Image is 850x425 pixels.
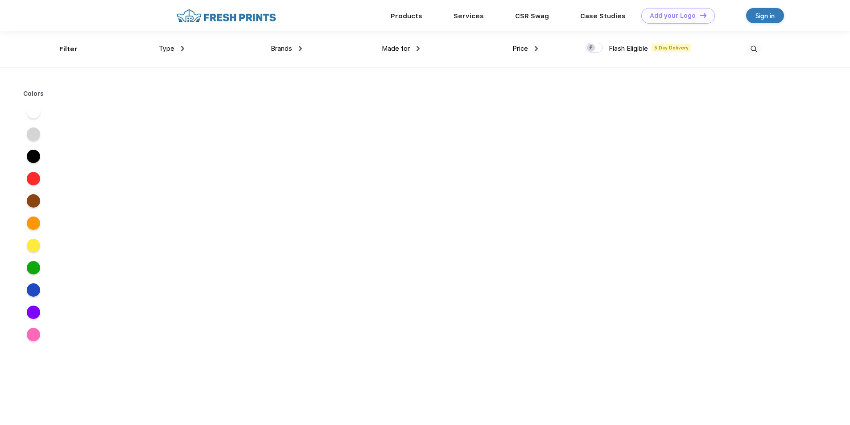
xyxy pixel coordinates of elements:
[181,46,184,51] img: dropdown.png
[271,45,292,53] span: Brands
[382,45,410,53] span: Made for
[747,42,761,57] img: desktop_search.svg
[700,13,706,18] img: DT
[535,46,538,51] img: dropdown.png
[59,44,78,54] div: Filter
[391,12,422,20] a: Products
[159,45,174,53] span: Type
[609,45,648,53] span: Flash Eligible
[17,89,51,98] div: Colors
[174,8,279,24] img: fo%20logo%202.webp
[650,12,696,20] div: Add your Logo
[755,11,775,21] div: Sign in
[512,45,528,53] span: Price
[746,8,784,23] a: Sign in
[299,46,302,51] img: dropdown.png
[417,46,420,51] img: dropdown.png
